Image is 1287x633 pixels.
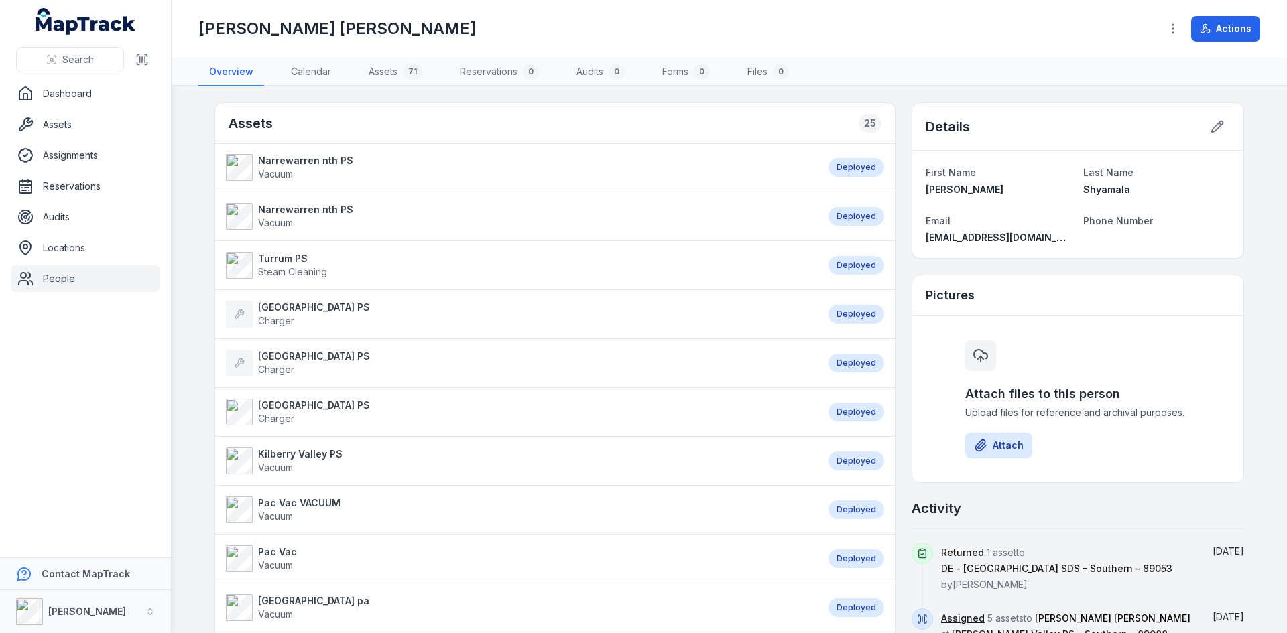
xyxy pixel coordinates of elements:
[912,499,961,518] h2: Activity
[859,114,881,133] div: 25
[1213,611,1244,622] span: [DATE]
[1213,611,1244,622] time: 8/14/2025, 3:24:20 PM
[229,114,273,133] h2: Assets
[258,154,353,167] strong: Narrewarren nth PS
[226,545,815,572] a: Pac VacVacuum
[941,612,985,625] a: Assigned
[941,547,1172,590] span: 1 asset to by [PERSON_NAME]
[926,286,975,305] h3: Pictures
[258,364,294,375] span: Charger
[566,58,635,86] a: Audits0
[829,598,884,617] div: Deployed
[11,204,160,230] a: Audits
[11,234,160,261] a: Locations
[226,301,815,328] a: [GEOGRAPHIC_DATA] PSCharger
[258,413,294,424] span: Charger
[694,64,710,80] div: 0
[1083,167,1133,178] span: Last Name
[258,399,370,412] strong: [GEOGRAPHIC_DATA] PS
[42,568,130,579] strong: Contact MapTrack
[11,265,160,292] a: People
[965,433,1032,458] button: Attach
[829,549,884,568] div: Deployed
[226,496,815,523] a: Pac Vac VACUUMVacuum
[926,167,976,178] span: First Name
[449,58,550,86] a: Reservations0
[258,217,293,228] span: Vacuum
[258,545,297,559] strong: Pac Vac
[226,154,815,181] a: Narrewarren nth PSVacuum
[652,58,721,86] a: Forms0
[258,168,293,180] span: Vacuum
[609,64,625,80] div: 0
[403,64,422,80] div: 71
[258,301,370,314] strong: [GEOGRAPHIC_DATA] PS
[926,232,1087,243] span: [EMAIL_ADDRESS][DOMAIN_NAME]
[258,315,294,326] span: Charger
[926,117,970,136] h2: Details
[829,451,884,470] div: Deployed
[258,496,341,510] strong: Pac Vac VACUUM
[1213,545,1244,557] time: 8/15/2025, 11:45:18 AM
[829,403,884,421] div: Deployed
[226,594,815,621] a: [GEOGRAPHIC_DATA] paVacuum
[829,207,884,226] div: Deployed
[829,256,884,275] div: Deployed
[16,47,124,72] button: Search
[829,354,884,372] div: Deployed
[11,142,160,169] a: Assignments
[965,406,1190,419] span: Upload files for reference and archival purposes.
[280,58,342,86] a: Calendar
[258,559,293,571] span: Vacuum
[226,203,815,230] a: Narrewarren nth PSVacuum
[829,305,884,324] div: Deployed
[258,252,327,265] strong: Turrum PS
[258,462,293,473] span: Vacuum
[1191,16,1260,42] button: Actions
[829,500,884,519] div: Deployed
[829,158,884,177] div: Deployed
[941,562,1172,575] a: DE - [GEOGRAPHIC_DATA] SDS - Southern - 89053
[926,215,951,226] span: Email
[1083,215,1153,226] span: Phone Number
[11,111,160,138] a: Assets
[226,399,815,425] a: [GEOGRAPHIC_DATA] PSCharger
[226,350,815,376] a: [GEOGRAPHIC_DATA] PSCharger
[258,608,293,620] span: Vacuum
[1213,545,1244,557] span: [DATE]
[36,8,136,35] a: MapTrack
[965,384,1190,403] h3: Attach files to this person
[926,184,1003,195] span: [PERSON_NAME]
[48,606,126,617] strong: [PERSON_NAME]
[258,203,353,216] strong: Narrewarren nth PS
[523,64,539,80] div: 0
[226,447,815,474] a: Kilberry Valley PSVacuum
[198,18,476,40] h1: [PERSON_NAME] [PERSON_NAME]
[11,80,160,107] a: Dashboard
[737,58,800,86] a: Files0
[1035,612,1190,624] span: [PERSON_NAME] [PERSON_NAME]
[1083,184,1130,195] span: Shyamala
[941,546,984,559] a: Returned
[258,510,293,522] span: Vacuum
[258,447,343,461] strong: Kilberry Valley PS
[62,53,94,66] span: Search
[258,594,369,608] strong: [GEOGRAPHIC_DATA] pa
[198,58,264,86] a: Overview
[773,64,789,80] div: 0
[258,350,370,363] strong: [GEOGRAPHIC_DATA] PS
[358,58,433,86] a: Assets71
[226,252,815,279] a: Turrum PSSteam Cleaning
[258,266,327,277] span: Steam Cleaning
[11,173,160,200] a: Reservations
